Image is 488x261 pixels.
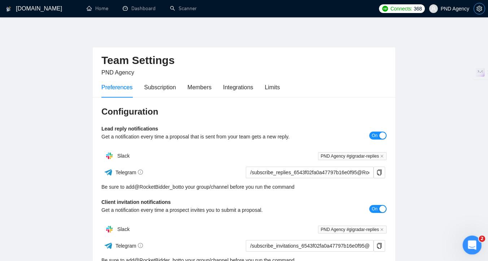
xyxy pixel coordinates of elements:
[170,5,197,12] a: searchScanner
[101,199,171,205] b: Client invitation notifications
[101,106,387,117] h3: Configuration
[380,228,384,231] span: close
[265,83,280,92] div: Limits
[374,240,385,252] button: copy
[138,243,143,248] span: info-circle
[123,5,156,12] a: dashboardDashboard
[101,83,132,92] div: Preferences
[372,205,378,213] span: On
[102,222,117,236] img: hpQkSZIkSZIkSZIkSZIkSZIkSZIkSZIkSZIkSZIkSZIkSZIkSZIkSZIkSZIkSZIkSZIkSZIkSZIkSZIkSZIkSZIkSZIkSZIkS...
[318,226,387,234] span: PND Agency #gigradar-replies
[463,236,482,255] iframe: Intercom live chat
[101,126,158,132] b: Lead reply notifications
[117,226,130,232] span: Slack
[414,5,422,13] span: 368
[87,5,108,12] a: homeHome
[223,83,253,92] div: Integrations
[431,6,436,11] span: user
[382,6,388,12] img: upwork-logo.png
[117,153,130,159] span: Slack
[479,236,485,242] span: 2
[102,149,117,163] img: hpQkSZIkSZIkSZIkSZIkSZIkSZIkSZIkSZIkSZIkSZIkSZIkSZIkSZIkSZIkSZIkSZIkSZIkSZIkSZIkSZIkSZIkSZIkSZIkS...
[101,206,315,214] div: Get a notification every time a prospect invites you to submit a proposal.
[6,3,11,15] img: logo
[187,83,212,92] div: Members
[138,170,143,175] span: info-circle
[144,83,176,92] div: Subscription
[134,183,180,191] a: @RocketBidder_bot
[101,133,315,141] div: Get a notification every time a proposal that is sent from your team gets a new reply.
[374,170,385,175] span: copy
[101,53,387,68] h2: Team Settings
[104,168,113,177] img: ww3wtPAAAAAElFTkSuQmCC
[372,132,378,140] span: On
[318,152,387,160] span: PND Agency #gigradar-replies
[374,243,385,249] span: copy
[380,154,384,158] span: close
[101,69,134,76] span: PND Agency
[391,5,412,13] span: Connects:
[116,170,143,175] span: Telegram
[101,183,387,191] div: Be sure to add to your group/channel before you run the command
[116,243,143,249] span: Telegram
[374,167,385,178] button: copy
[474,6,485,12] a: setting
[104,241,113,250] img: ww3wtPAAAAAElFTkSuQmCC
[474,3,485,14] button: setting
